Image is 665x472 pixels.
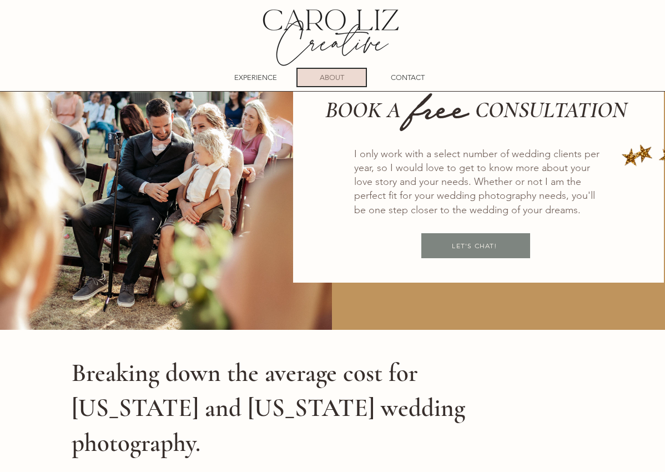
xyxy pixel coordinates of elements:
[411,78,468,130] span: free
[325,96,401,124] span: BOOK A
[220,68,291,87] a: EXPERIENCE
[72,355,490,460] h3: Breaking down the average cost for [US_STATE] and [US_STATE] wedding photography.
[234,69,277,86] p: EXPERIENCE
[218,68,445,87] nav: Site
[372,68,442,87] a: CONTACT
[421,233,530,258] a: LET'S CHAT!
[529,96,627,124] span: ULTATION
[354,147,603,217] p: I only work with a select number of wedding clients per year, so I would love to get to know more...
[296,68,367,87] a: ABOUT
[475,96,529,124] span: CONS
[391,69,425,86] p: CONTACT
[320,69,344,86] p: ABOUT
[452,242,497,250] span: LET'S CHAT!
